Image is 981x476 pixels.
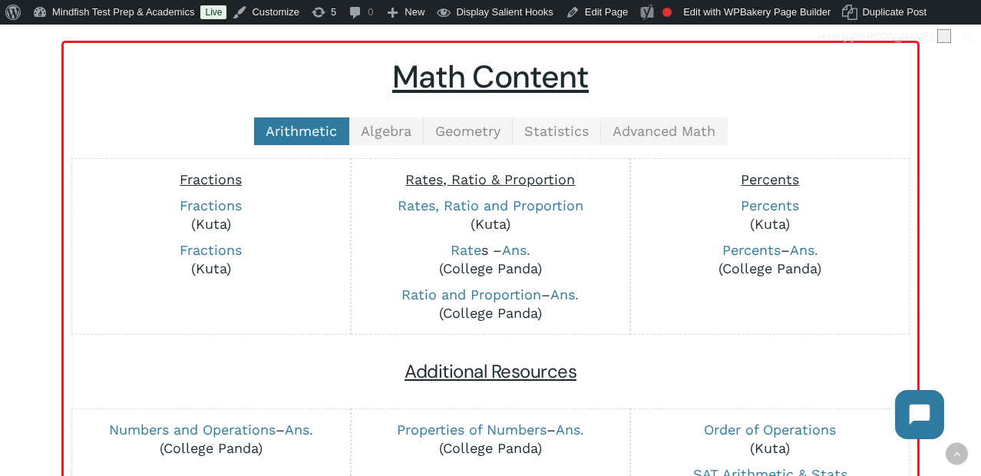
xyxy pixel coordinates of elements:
a: Howdy, [813,25,957,49]
a: Ans. [556,421,584,438]
a: Percents [722,242,781,258]
a: Properties of Numbers [397,421,547,438]
a: Order of Operations [704,421,836,438]
a: Ans. [285,421,313,438]
p: (Kuta) [639,197,901,233]
a: Ans. [790,242,818,258]
p: (Kuta) [80,197,342,233]
a: Geometry [424,117,513,145]
span: Additional Resources [405,359,576,383]
p: – (College Panda) [359,421,622,458]
a: Rates, Ratio and Proportion [398,197,583,213]
p: (Kuta) [80,241,342,278]
a: Rate [451,242,481,258]
p: – (College Panda) [359,286,622,322]
a: Statistics [513,117,601,145]
a: Ans. [550,286,579,302]
p: (Kuta) [359,197,622,233]
u: Math Content [392,57,589,98]
p: – (College Panda) [80,421,342,458]
span: Arithmetic [266,123,337,139]
span: Statistics [524,123,589,139]
a: Ans. [502,242,530,258]
span: Geometry [435,123,500,139]
a: Live [200,5,226,19]
span: Algebra [361,123,411,139]
span: Percents [741,171,799,187]
a: Fractions [180,197,242,213]
p: s – (College Panda) [359,241,622,278]
span: Advanced Math [613,123,715,139]
a: Arithmetic [254,117,349,145]
p: (Kuta) [639,421,901,458]
span: Fractions [180,171,242,187]
a: Algebra [349,117,424,145]
div: Focus keyphrase not set [662,8,672,17]
a: Ratio and Proportion [401,286,541,302]
span: [PERSON_NAME] [851,31,933,42]
a: Percents [741,197,799,213]
a: Fractions [180,242,242,258]
span: Rates, Ratio & Proportion [405,171,575,187]
a: Numbers and Operations [109,421,276,438]
a: Advanced Math [601,117,728,145]
p: – (College Panda) [639,241,901,278]
iframe: Chatbot [880,375,960,455]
